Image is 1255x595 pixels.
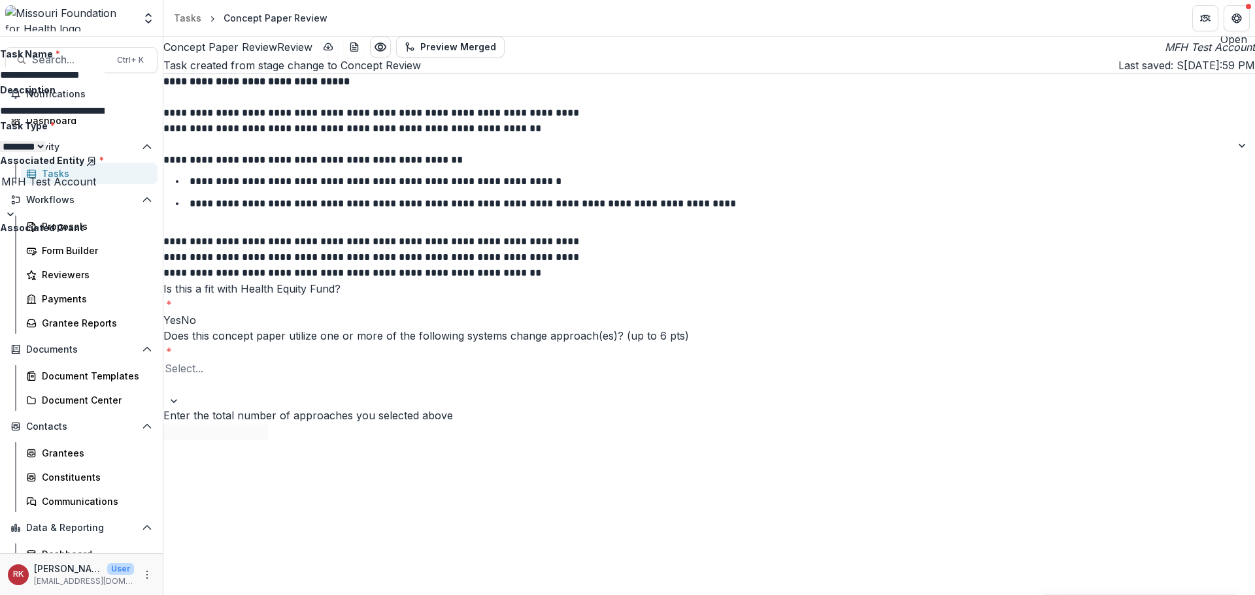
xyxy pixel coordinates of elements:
[1,174,1254,189] div: MFH Test Account
[1192,5,1218,31] button: Partners
[224,11,327,25] div: Concept Paper Review
[5,5,134,31] img: Missouri Foundation for Health logo
[169,8,333,27] nav: breadcrumb
[139,5,158,31] button: Open entity switcher
[174,11,201,25] div: Tasks
[1224,5,1250,31] button: Get Help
